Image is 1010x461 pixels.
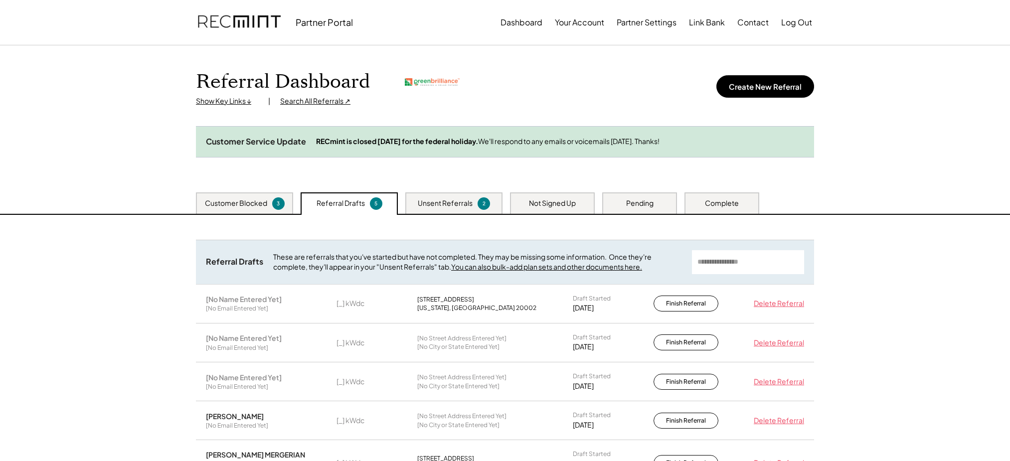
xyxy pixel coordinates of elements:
[573,420,594,430] div: [DATE]
[417,382,500,390] div: [No City or State Entered Yet]
[654,296,718,311] button: Finish Referral
[573,295,611,303] div: Draft Started
[573,372,611,380] div: Draft Started
[316,137,804,147] div: We'll respond to any emails or voicemails [DATE]. Thanks!
[573,342,594,352] div: [DATE]
[417,334,506,342] div: [No Street Address Entered Yet]
[749,377,804,387] div: Delete Referral
[317,198,365,208] div: Referral Drafts
[573,450,611,458] div: Draft Started
[417,421,500,429] div: [No City or State Entered Yet]
[716,75,814,98] button: Create New Referral
[654,334,718,350] button: Finish Referral
[206,305,268,312] div: [No Email Entered Yet]
[689,12,725,32] button: Link Bank
[206,295,282,304] div: [No Name Entered Yet]
[206,137,306,147] div: Customer Service Update
[206,257,263,267] div: Referral Drafts
[274,200,283,207] div: 3
[371,200,381,207] div: 5
[337,299,386,308] div: [_] kWdc
[626,198,654,208] div: Pending
[573,333,611,341] div: Draft Started
[206,333,282,342] div: [No Name Entered Yet]
[206,373,282,382] div: [No Name Entered Yet]
[337,377,386,387] div: [_] kWdc
[555,12,604,32] button: Your Account
[451,262,642,271] a: You can also bulk-add plan sets and other documents here.
[705,198,739,208] div: Complete
[205,198,267,208] div: Customer Blocked
[417,304,536,312] div: [US_STATE], [GEOGRAPHIC_DATA] 20002
[198,5,281,39] img: recmint-logotype%403x.png
[749,416,804,426] div: Delete Referral
[337,338,386,348] div: [_] kWdc
[296,16,353,28] div: Partner Portal
[417,343,500,351] div: [No City or State Entered Yet]
[654,374,718,390] button: Finish Referral
[280,96,350,106] div: Search All Referrals ↗
[573,411,611,419] div: Draft Started
[316,137,478,146] strong: RECmint is closed [DATE] for the federal holiday.
[417,296,474,304] div: [STREET_ADDRESS]
[654,413,718,429] button: Finish Referral
[529,198,576,208] div: Not Signed Up
[418,198,473,208] div: Unsent Referrals
[617,12,676,32] button: Partner Settings
[737,12,769,32] button: Contact
[417,412,506,420] div: [No Street Address Entered Yet]
[206,383,268,391] div: [No Email Entered Yet]
[501,12,542,32] button: Dashboard
[273,252,682,272] div: These are referrals that you've started but have not completed. They may be missing some informat...
[573,303,594,313] div: [DATE]
[206,344,268,352] div: [No Email Entered Yet]
[479,200,489,207] div: 2
[405,78,460,86] img: greenbrilliance.png
[781,12,812,32] button: Log Out
[206,412,264,421] div: [PERSON_NAME]
[268,96,270,106] div: |
[196,96,258,106] div: Show Key Links ↓
[417,373,506,381] div: [No Street Address Entered Yet]
[196,70,370,94] h1: Referral Dashboard
[206,422,268,430] div: [No Email Entered Yet]
[206,450,305,459] div: [PERSON_NAME] MERGERIAN
[749,299,804,308] div: Delete Referral
[573,381,594,391] div: [DATE]
[749,338,804,348] div: Delete Referral
[337,416,386,426] div: [_] kWdc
